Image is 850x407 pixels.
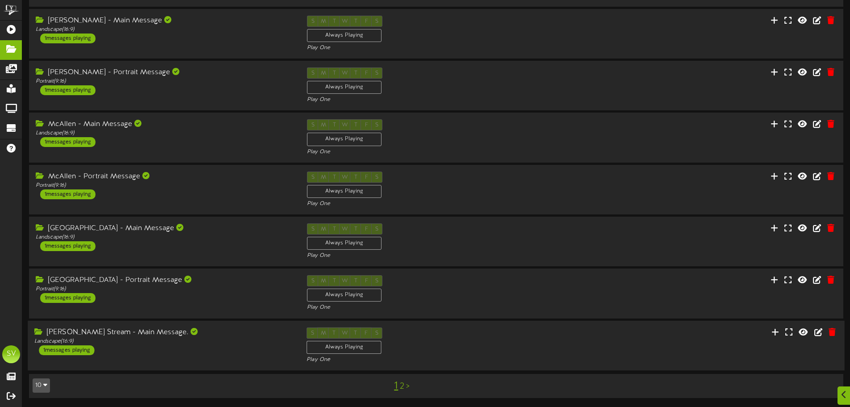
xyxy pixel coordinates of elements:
[307,81,381,94] div: Always Playing
[40,85,95,95] div: 1 messages playing
[40,137,95,147] div: 1 messages playing
[36,182,294,189] div: Portrait ( 9:16 )
[307,252,565,260] div: Play One
[36,16,294,26] div: [PERSON_NAME] - Main Message
[36,172,294,182] div: McAllen - Portrait Message
[40,241,95,251] div: 1 messages playing
[307,356,565,364] div: Play One
[307,304,565,311] div: Play One
[39,345,94,355] div: 1 messages playing
[2,345,20,363] div: SV
[307,237,381,250] div: Always Playing
[34,337,293,345] div: Landscape ( 16:9 )
[307,44,565,52] div: Play One
[307,96,565,104] div: Play One
[40,34,95,43] div: 1 messages playing
[33,378,50,393] button: 10
[34,327,293,337] div: [PERSON_NAME] Stream - Main Message.
[40,293,95,303] div: 1 messages playing
[40,189,95,199] div: 1 messages playing
[36,234,294,241] div: Landscape ( 16:9 )
[307,200,565,208] div: Play One
[36,130,294,137] div: Landscape ( 16:9 )
[36,78,294,85] div: Portrait ( 9:16 )
[307,148,565,156] div: Play One
[36,285,294,293] div: Portrait ( 9:16 )
[307,133,381,146] div: Always Playing
[394,380,398,392] a: 1
[36,275,294,285] div: [GEOGRAPHIC_DATA] - Portrait Message
[406,382,410,391] a: >
[307,289,381,302] div: Always Playing
[400,382,404,391] a: 2
[36,67,294,78] div: [PERSON_NAME] - Portrait Message
[307,29,381,42] div: Always Playing
[36,26,294,34] div: Landscape ( 16:9 )
[36,119,294,130] div: McAllen - Main Message
[307,185,381,198] div: Always Playing
[307,340,381,353] div: Always Playing
[36,223,294,234] div: [GEOGRAPHIC_DATA] - Main Message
